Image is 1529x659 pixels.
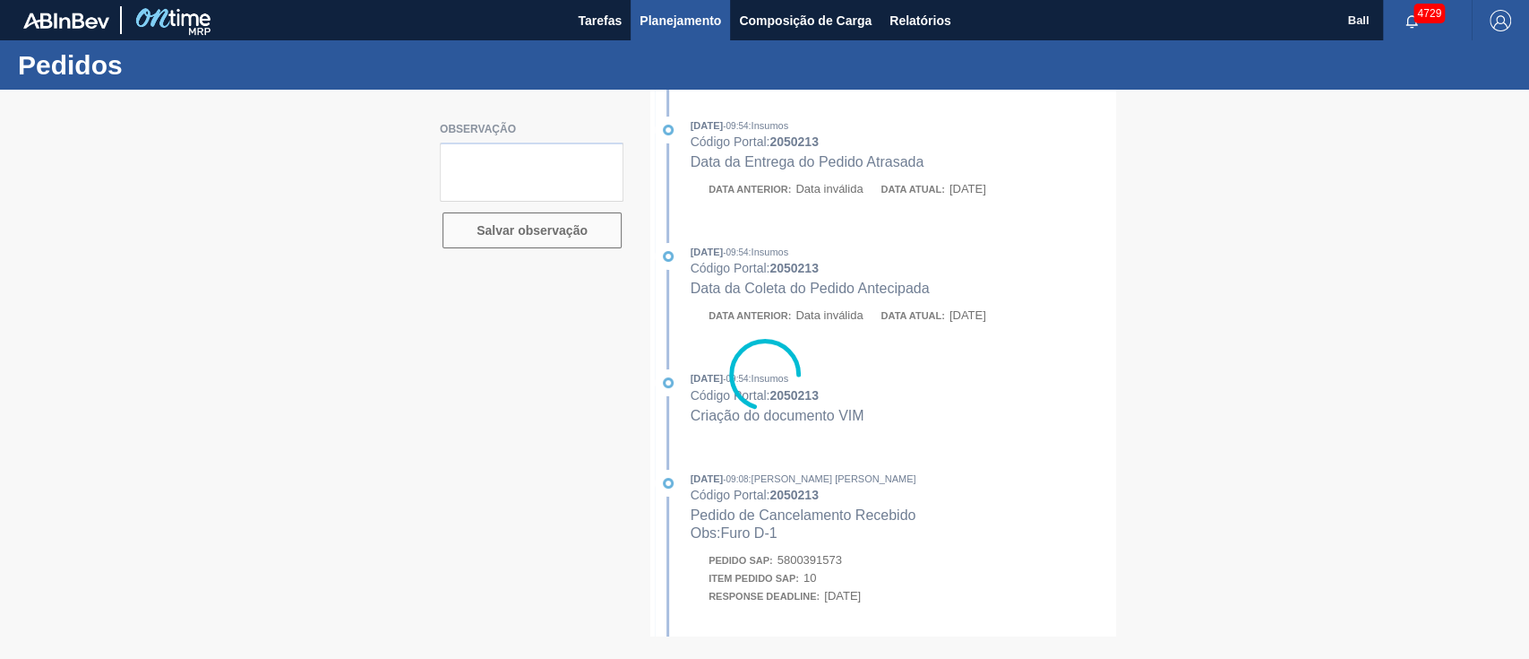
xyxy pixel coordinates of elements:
[1413,4,1445,23] span: 4729
[578,10,622,31] span: Tarefas
[1490,10,1511,31] img: Logout
[18,55,336,75] h1: Pedidos
[889,10,950,31] span: Relatórios
[640,10,721,31] span: Planejamento
[23,13,109,29] img: TNhmsLtSVTkK8tSr43FrP2fwEKptu5GPRR3wAAAABJRU5ErkJggg==
[739,10,872,31] span: Composição de Carga
[1383,8,1440,33] button: Notificações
